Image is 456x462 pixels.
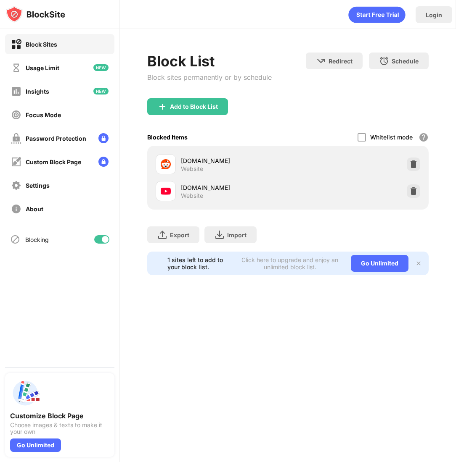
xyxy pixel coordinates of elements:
div: Click here to upgrade and enjoy an unlimited block list. [239,256,341,270]
div: animation [348,6,406,23]
img: favicons [161,186,171,196]
div: Add to Block List [170,103,218,110]
img: new-icon.svg [93,64,109,71]
img: favicons [161,159,171,169]
div: Go Unlimited [10,438,61,452]
div: Schedule [392,58,419,65]
img: password-protection-off.svg [11,133,21,144]
div: Choose images & texts to make it your own [10,422,109,435]
div: Usage Limit [26,64,59,71]
img: settings-off.svg [11,180,21,191]
img: customize-block-page-off.svg [11,157,21,167]
div: Redirect [329,58,353,65]
div: Block Sites [26,41,57,48]
img: lock-menu.svg [98,133,109,143]
div: Blocked Items [147,134,188,141]
div: Website [181,192,203,199]
div: Custom Block Page [26,158,81,165]
img: push-custom-page.svg [10,378,40,408]
img: x-button.svg [415,260,422,267]
div: Login [426,11,442,18]
div: Blocking [25,236,49,243]
img: focus-off.svg [11,110,21,120]
img: time-usage-off.svg [11,63,21,73]
div: Settings [26,182,50,189]
img: block-on.svg [11,39,21,50]
div: Focus Mode [26,111,61,118]
img: blocking-icon.svg [10,234,20,244]
div: Block sites permanently or by schedule [147,73,272,81]
div: Website [181,165,203,173]
img: insights-off.svg [11,86,21,97]
div: Block List [147,52,272,70]
div: Go Unlimited [351,255,408,272]
div: About [26,205,43,213]
div: [DOMAIN_NAME] [181,183,288,192]
div: [DOMAIN_NAME] [181,156,288,165]
div: 1 sites left to add to your block list. [167,256,234,270]
img: logo-blocksite.svg [6,6,65,23]
div: Whitelist mode [370,134,413,141]
img: new-icon.svg [93,88,109,94]
div: Customize Block Page [10,412,109,420]
div: Password Protection [26,135,86,142]
div: Export [170,231,189,239]
img: lock-menu.svg [98,157,109,167]
div: Import [227,231,247,239]
img: about-off.svg [11,204,21,214]
div: Insights [26,88,49,95]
